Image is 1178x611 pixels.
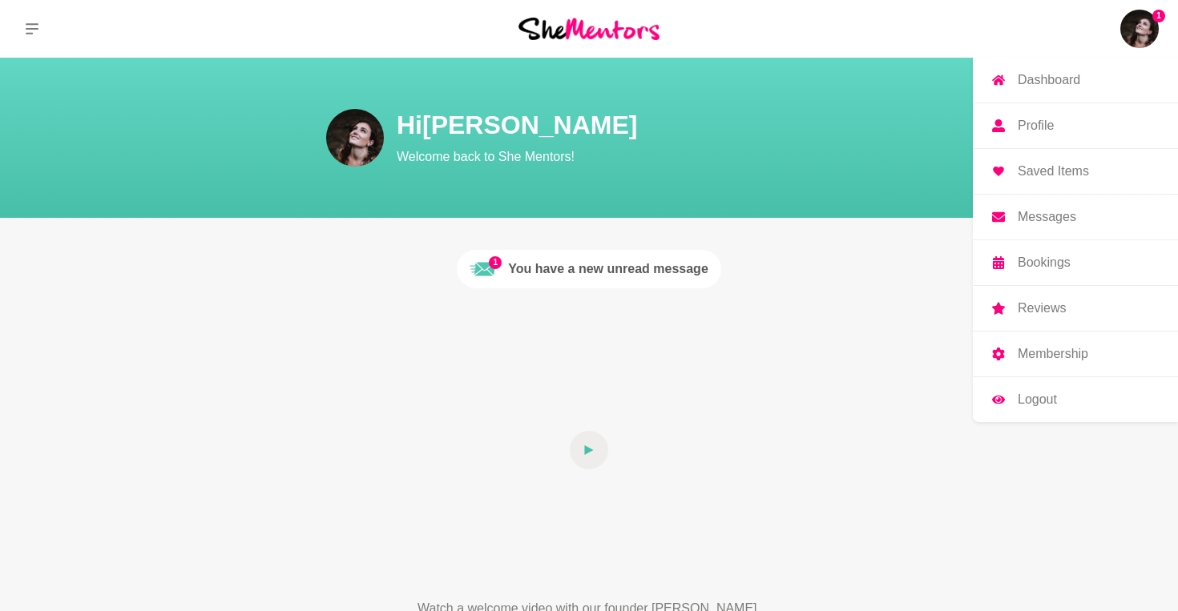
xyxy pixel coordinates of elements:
img: Unread message [470,256,495,282]
a: Messages [973,195,1178,239]
p: Profile [1018,119,1054,132]
a: Dashboard [973,58,1178,103]
img: Casey Aubin [1120,10,1159,48]
p: Membership [1018,348,1088,360]
span: 1 [489,256,502,269]
img: Casey Aubin [326,109,384,167]
p: Reviews [1018,302,1066,315]
a: Casey Aubin1DashboardProfileSaved ItemsMessagesBookingsReviewsMembershipLogout [1120,10,1159,48]
p: Welcome back to She Mentors! [397,147,974,167]
img: She Mentors Logo [518,18,660,39]
p: Dashboard [1018,74,1080,86]
a: Bookings [973,240,1178,285]
p: Bookings [1018,256,1071,269]
h1: Hi [PERSON_NAME] [397,109,974,141]
a: Saved Items [973,149,1178,194]
a: Reviews [973,286,1178,331]
p: Messages [1018,211,1076,223]
div: You have a new unread message [508,259,708,279]
a: 1Unread messageYou have a new unread message [457,250,721,288]
a: Profile [973,103,1178,148]
p: Logout [1018,393,1057,406]
p: Saved Items [1018,165,1089,178]
span: 1 [1152,10,1165,22]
